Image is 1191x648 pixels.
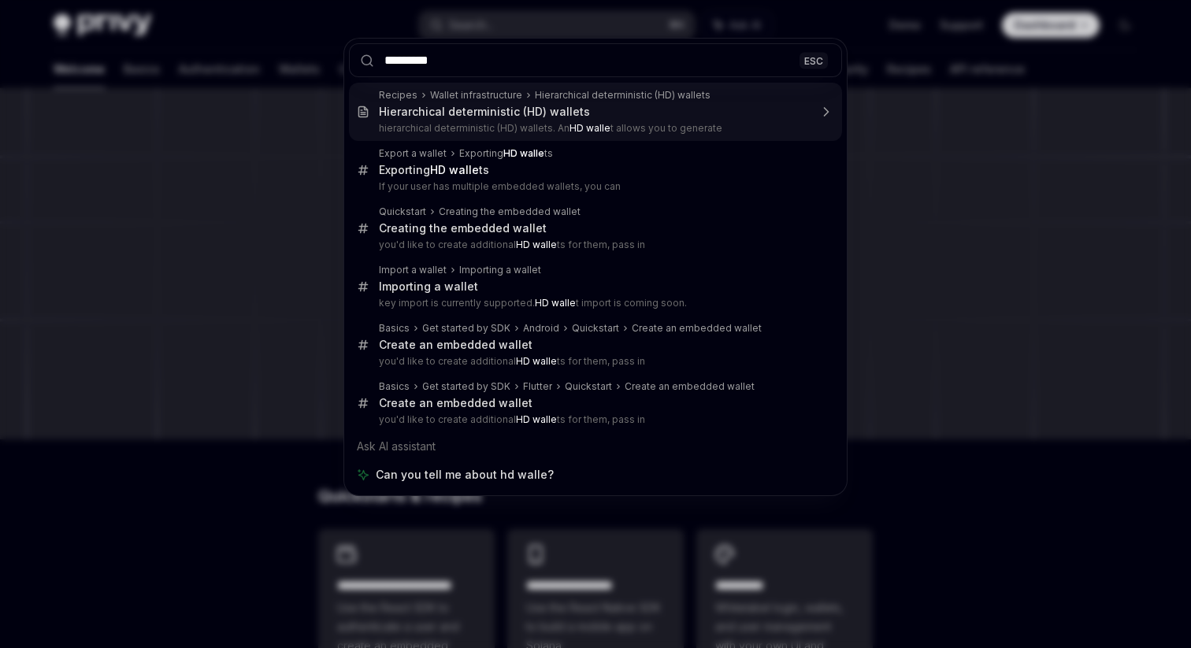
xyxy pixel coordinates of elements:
div: Importing a wallet [459,264,541,276]
b: HD walle [535,297,576,309]
div: Create an embedded wallet [379,396,532,410]
p: If your user has multiple embedded wallets, you can [379,180,809,193]
div: Importing a wallet [379,280,478,294]
b: HD walle [516,413,557,425]
span: Can you tell me about hd walle? [376,467,554,483]
div: Get started by SDK [422,322,510,335]
div: Create an embedded wallet [379,338,532,352]
div: Flutter [523,380,552,393]
div: Quickstart [379,206,426,218]
div: Hierarchical deterministic (HD) wallets [535,89,711,102]
div: ESC [800,52,828,69]
div: Get started by SDK [422,380,510,393]
b: HD walle [516,355,557,367]
p: you'd like to create additional ts for them, pass in [379,355,809,368]
p: you'd like to create additional ts for them, pass in [379,413,809,426]
b: HD walle [430,163,479,176]
div: Hierarchical deterministic (HD) wallets [379,105,590,119]
div: Quickstart [565,380,612,393]
p: you'd like to create additional ts for them, pass in [379,239,809,251]
div: Create an embedded wallet [625,380,755,393]
b: HD walle [516,239,557,250]
div: Exporting ts [459,147,553,160]
div: Creating the embedded wallet [379,221,547,235]
div: Wallet infrastructure [430,89,522,102]
div: Android [523,322,559,335]
div: Import a wallet [379,264,447,276]
div: Basics [379,322,410,335]
div: Export a wallet [379,147,447,160]
b: HD walle [570,122,610,134]
div: Quickstart [572,322,619,335]
div: Create an embedded wallet [632,322,762,335]
b: HD walle [503,147,544,159]
div: Ask AI assistant [349,432,842,461]
div: Basics [379,380,410,393]
p: key import is currently supported. t import is coming soon. [379,297,809,309]
div: Exporting ts [379,163,489,177]
div: Recipes [379,89,417,102]
p: hierarchical deterministic (HD) wallets. An t allows you to generate [379,122,809,135]
div: Creating the embedded wallet [439,206,581,218]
